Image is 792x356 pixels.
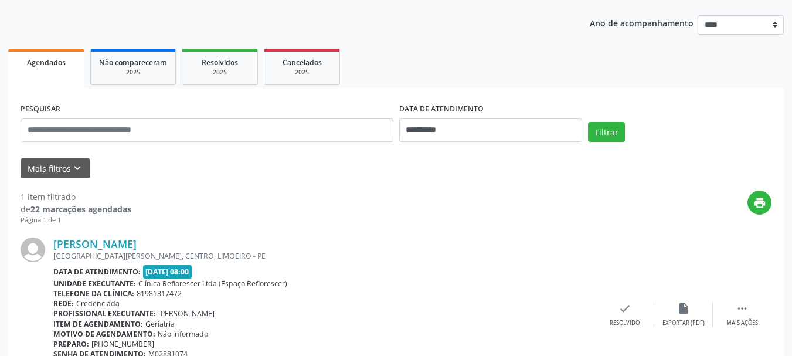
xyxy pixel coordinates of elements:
[91,339,154,349] span: [PHONE_NUMBER]
[145,319,175,329] span: Geriatria
[53,329,155,339] b: Motivo de agendamento:
[53,279,136,289] b: Unidade executante:
[662,319,705,327] div: Exportar (PDF)
[158,329,208,339] span: Não informado
[610,319,640,327] div: Resolvido
[158,308,215,318] span: [PERSON_NAME]
[747,191,771,215] button: print
[736,302,749,315] i: 
[53,238,137,250] a: [PERSON_NAME]
[99,57,167,67] span: Não compareceram
[137,289,182,299] span: 81981817472
[726,319,758,327] div: Mais ações
[53,339,89,349] b: Preparo:
[143,265,192,279] span: [DATE] 08:00
[283,57,322,67] span: Cancelados
[53,289,134,299] b: Telefone da clínica:
[21,238,45,262] img: img
[677,302,690,315] i: insert_drive_file
[21,100,60,118] label: PESQUISAR
[21,203,131,215] div: de
[71,162,84,175] i: keyboard_arrow_down
[191,68,249,77] div: 2025
[21,215,131,225] div: Página 1 de 1
[30,204,131,215] strong: 22 marcações agendadas
[399,100,484,118] label: DATA DE ATENDIMENTO
[753,196,766,209] i: print
[138,279,287,289] span: Clínica Reflorescer Ltda (Espaço Reflorescer)
[273,68,331,77] div: 2025
[202,57,238,67] span: Resolvidos
[590,15,694,30] p: Ano de acompanhamento
[53,299,74,308] b: Rede:
[99,68,167,77] div: 2025
[53,319,143,329] b: Item de agendamento:
[588,122,625,142] button: Filtrar
[53,251,596,261] div: [GEOGRAPHIC_DATA][PERSON_NAME], CENTRO, LIMOEIRO - PE
[76,299,120,308] span: Credenciada
[21,158,90,179] button: Mais filtroskeyboard_arrow_down
[53,267,141,277] b: Data de atendimento:
[53,308,156,318] b: Profissional executante:
[618,302,631,315] i: check
[21,191,131,203] div: 1 item filtrado
[27,57,66,67] span: Agendados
